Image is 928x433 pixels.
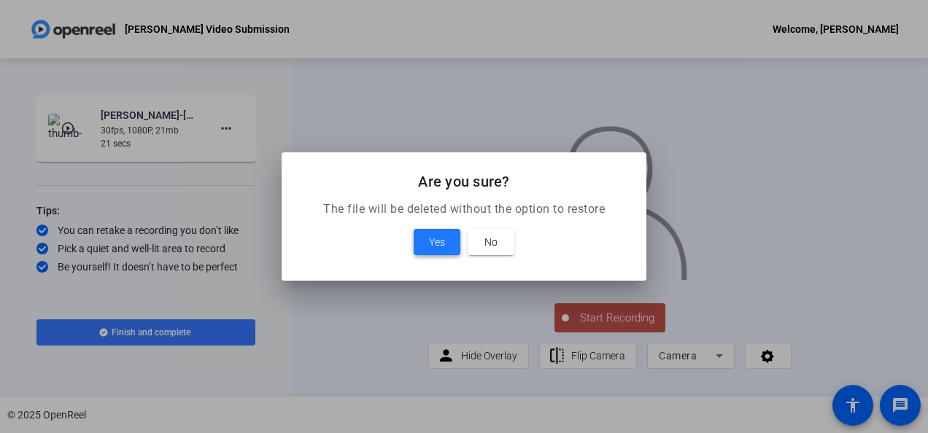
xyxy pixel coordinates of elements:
[299,170,629,193] h2: Are you sure?
[414,229,460,255] button: Yes
[299,200,629,218] p: The file will be deleted without the option to restore
[484,233,498,251] span: No
[429,233,445,251] span: Yes
[468,229,514,255] button: No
